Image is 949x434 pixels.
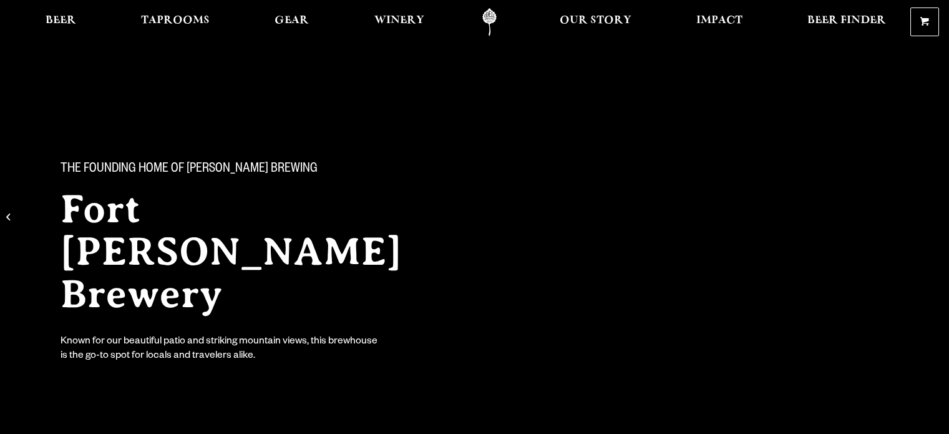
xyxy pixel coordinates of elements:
span: Winery [374,16,424,26]
span: Taprooms [141,16,210,26]
h2: Fort [PERSON_NAME] Brewery [61,188,450,315]
span: The Founding Home of [PERSON_NAME] Brewing [61,162,318,178]
a: Our Story [552,8,640,36]
a: Taprooms [133,8,218,36]
a: Odell Home [466,8,513,36]
a: Gear [266,8,317,36]
span: Our Story [560,16,631,26]
span: Impact [696,16,742,26]
span: Beer Finder [807,16,886,26]
a: Beer [37,8,84,36]
div: Known for our beautiful patio and striking mountain views, this brewhouse is the go-to spot for l... [61,335,380,364]
span: Gear [275,16,309,26]
a: Beer Finder [799,8,894,36]
span: Beer [46,16,76,26]
a: Winery [366,8,432,36]
a: Impact [688,8,751,36]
